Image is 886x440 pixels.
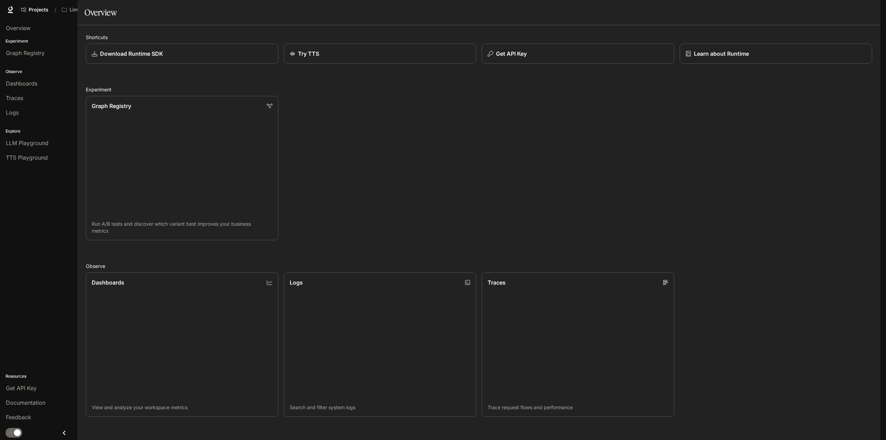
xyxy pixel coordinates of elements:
p: Download Runtime SDK [100,50,163,58]
h1: Overview [84,6,117,19]
a: Download Runtime SDK [86,44,278,64]
div: / [52,6,59,14]
p: Logs [290,278,303,287]
p: Learn about Runtime [694,50,749,58]
a: Graph RegistryRun A/B tests and discover which variant best improves your business metrics [86,96,278,240]
h2: Experiment [86,86,872,93]
button: Get API Key [482,44,674,64]
a: DashboardsView and analyze your workspace metrics [86,272,278,417]
p: Dashboards [92,278,124,287]
p: Liminal [70,7,87,13]
a: Learn about Runtime [680,44,872,64]
p: Get API Key [496,50,527,58]
h2: Shortcuts [86,34,872,41]
p: Trace request flows and performance [488,404,668,411]
a: TracesTrace request flows and performance [482,272,674,417]
p: Try TTS [298,50,319,58]
button: Open workspace menu [59,3,98,17]
span: Projects [29,7,48,13]
p: Graph Registry [92,102,131,110]
h2: Observe [86,262,872,270]
a: Try TTS [284,44,476,64]
a: LogsSearch and filter system logs [284,272,476,417]
p: Traces [488,278,506,287]
a: Go to projects [18,3,52,17]
p: Search and filter system logs [290,404,470,411]
p: Run A/B tests and discover which variant best improves your business metrics [92,221,272,234]
p: View and analyze your workspace metrics [92,404,272,411]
